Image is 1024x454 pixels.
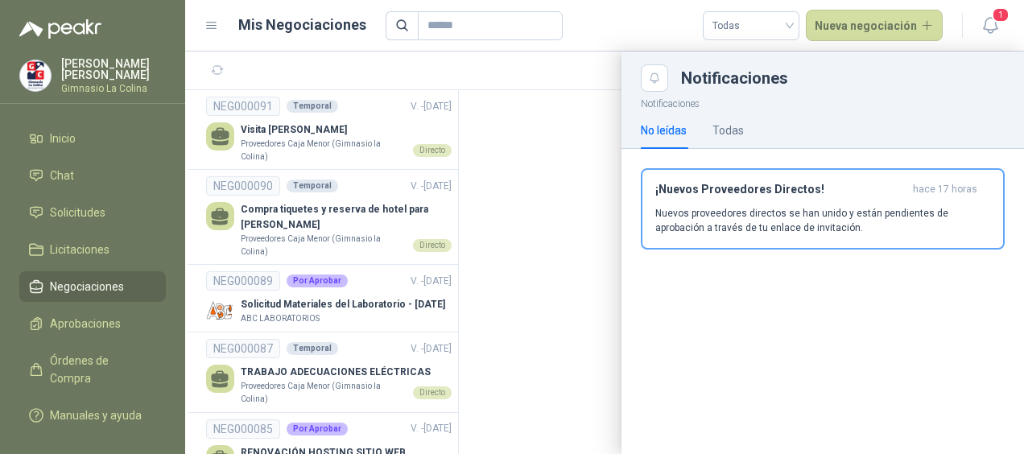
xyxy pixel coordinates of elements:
span: Licitaciones [50,241,109,258]
button: 1 [976,11,1005,40]
span: Todas [712,14,790,38]
button: Nueva negociación [806,10,943,42]
a: Solicitudes [19,197,166,228]
img: Logo peakr [19,19,101,39]
p: [PERSON_NAME] [PERSON_NAME] [61,58,166,80]
span: Manuales y ayuda [50,407,142,424]
a: Aprobaciones [19,308,166,339]
p: Notificaciones [621,92,1024,112]
span: Solicitudes [50,204,105,221]
a: Órdenes de Compra [19,345,166,394]
h3: ¡Nuevos Proveedores Directos! [655,183,906,196]
div: No leídas [641,122,687,139]
h1: Mis Negociaciones [238,14,366,36]
a: Negociaciones [19,271,166,302]
span: 1 [992,7,1010,23]
p: Nuevos proveedores directos se han unido y están pendientes de aprobación a través de tu enlace d... [655,206,990,235]
a: Chat [19,160,166,191]
p: Gimnasio La Colina [61,84,166,93]
span: Órdenes de Compra [50,352,151,387]
span: Inicio [50,130,76,147]
span: Aprobaciones [50,315,121,332]
a: Manuales y ayuda [19,400,166,431]
span: Chat [50,167,74,184]
a: Licitaciones [19,234,166,265]
span: hace 17 horas [913,183,977,196]
button: Close [641,64,668,92]
button: ¡Nuevos Proveedores Directos!hace 17 horas Nuevos proveedores directos se han unido y están pendi... [641,168,1005,250]
a: Inicio [19,123,166,154]
div: Todas [712,122,744,139]
div: Notificaciones [681,70,1005,86]
img: Company Logo [20,60,51,91]
span: Negociaciones [50,278,124,295]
